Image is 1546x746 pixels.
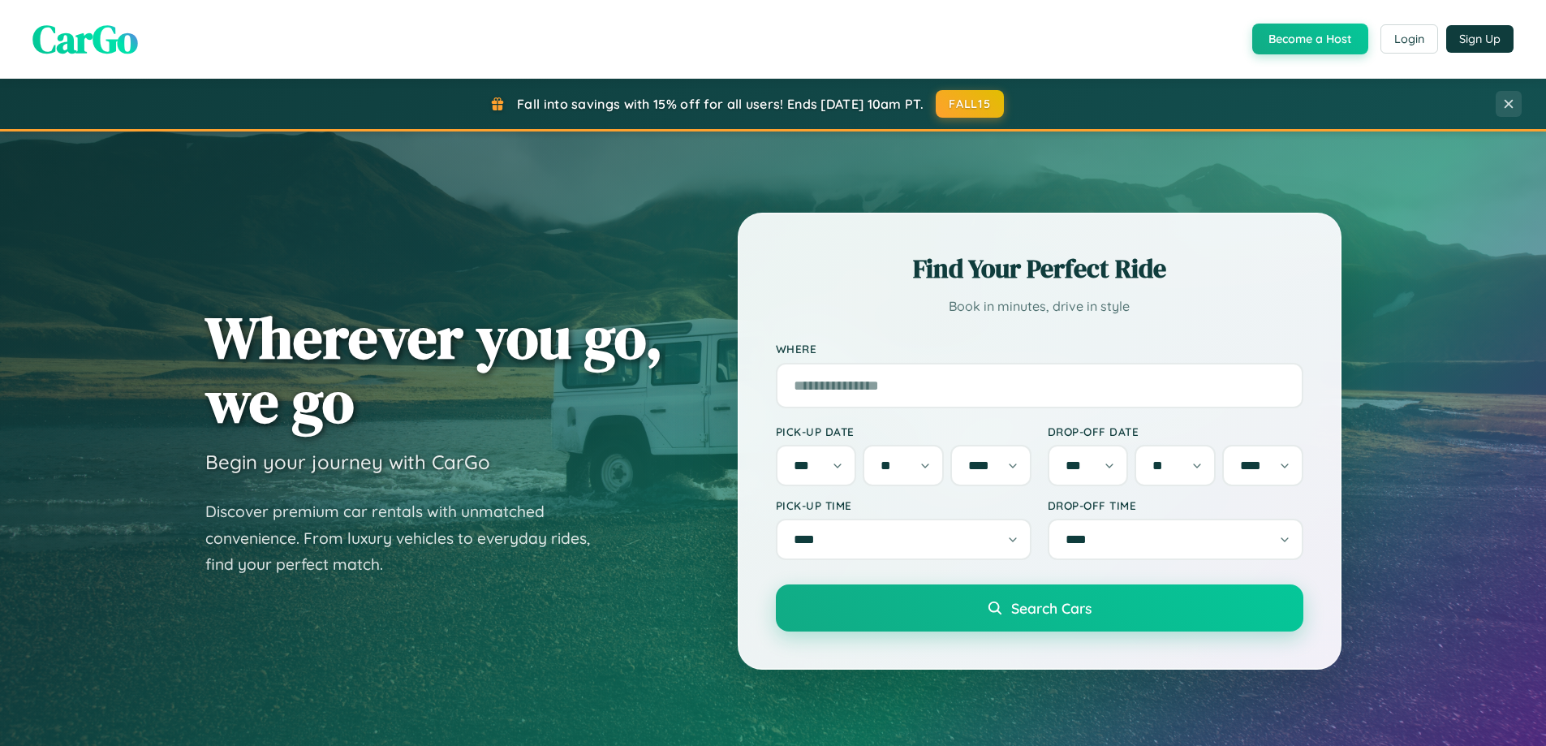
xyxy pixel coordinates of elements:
button: Become a Host [1252,24,1368,54]
label: Pick-up Date [776,425,1031,438]
p: Book in minutes, drive in style [776,295,1303,318]
label: Pick-up Time [776,498,1031,512]
button: Login [1380,24,1438,54]
h2: Find Your Perfect Ride [776,251,1303,287]
p: Discover premium car rentals with unmatched convenience. From luxury vehicles to everyday rides, ... [205,498,611,578]
label: Where [776,343,1303,356]
span: CarGo [32,12,138,66]
button: FALL15 [936,90,1004,118]
span: Fall into savings with 15% off for all users! Ends [DATE] 10am PT. [517,96,924,112]
h1: Wherever you go, we go [205,305,663,433]
label: Drop-off Time [1048,498,1303,512]
button: Sign Up [1446,25,1514,53]
span: Search Cars [1011,599,1092,617]
label: Drop-off Date [1048,425,1303,438]
h3: Begin your journey with CarGo [205,450,490,474]
button: Search Cars [776,584,1303,632]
